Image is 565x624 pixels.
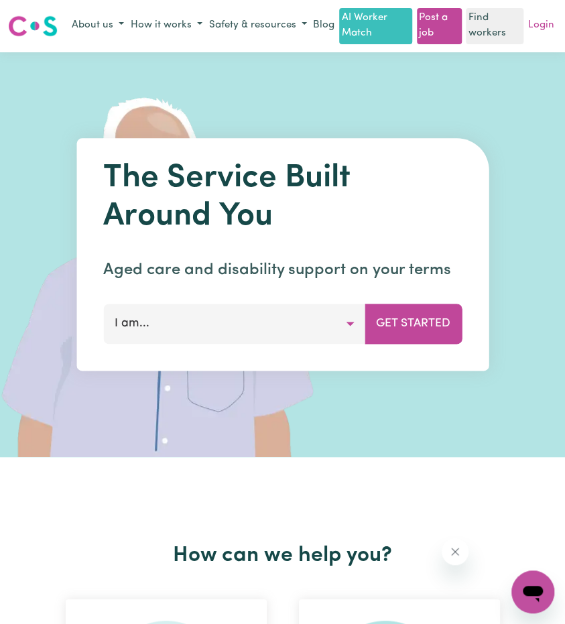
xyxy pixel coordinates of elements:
[442,538,468,565] iframe: Close message
[103,258,462,282] p: Aged care and disability support on your terms
[68,15,127,37] button: About us
[103,304,365,344] button: I am...
[525,15,557,36] a: Login
[8,9,81,20] span: Need any help?
[103,160,462,237] h1: The Service Built Around You
[339,8,412,44] a: AI Worker Match
[365,304,462,344] button: Get Started
[8,14,58,38] img: Careseekers logo
[127,15,206,37] button: How it works
[50,543,516,568] h2: How can we help you?
[206,15,310,37] button: Safety & resources
[511,570,554,613] iframe: Button to launch messaging window
[417,8,462,44] a: Post a job
[8,11,58,42] a: Careseekers logo
[466,8,523,44] a: Find workers
[310,15,337,36] a: Blog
